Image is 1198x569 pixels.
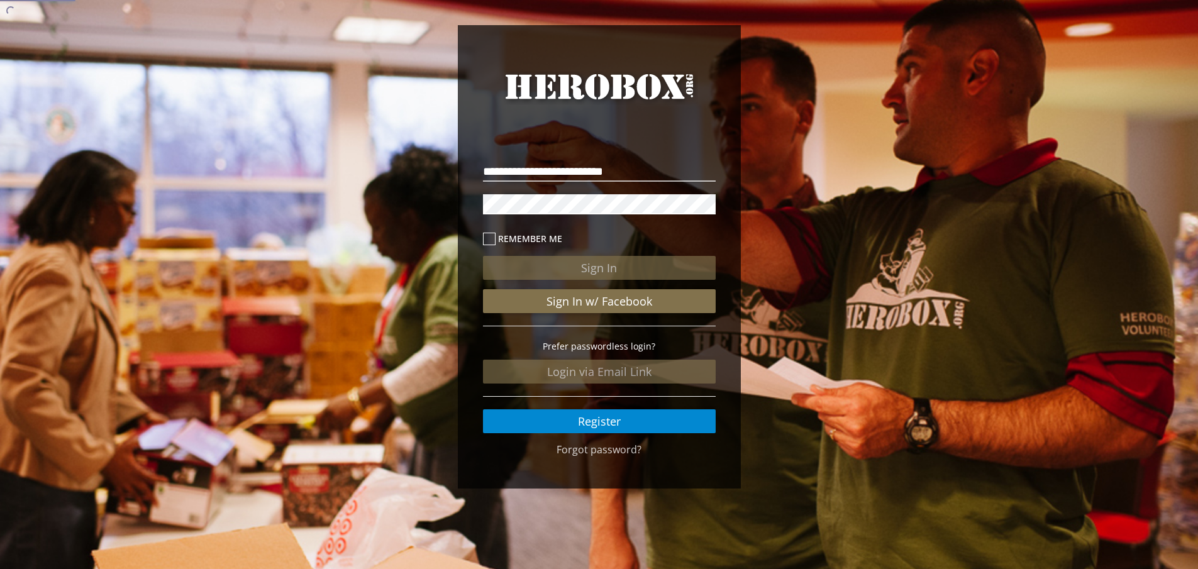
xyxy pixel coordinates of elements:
a: Sign In w/ Facebook [483,289,716,313]
a: Register [483,409,716,433]
a: Login via Email Link [483,360,716,384]
label: Remember me [483,231,716,246]
a: Forgot password? [557,443,641,456]
a: HeroBox [483,69,716,127]
button: Sign In [483,256,716,280]
p: Prefer passwordless login? [483,339,716,353]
